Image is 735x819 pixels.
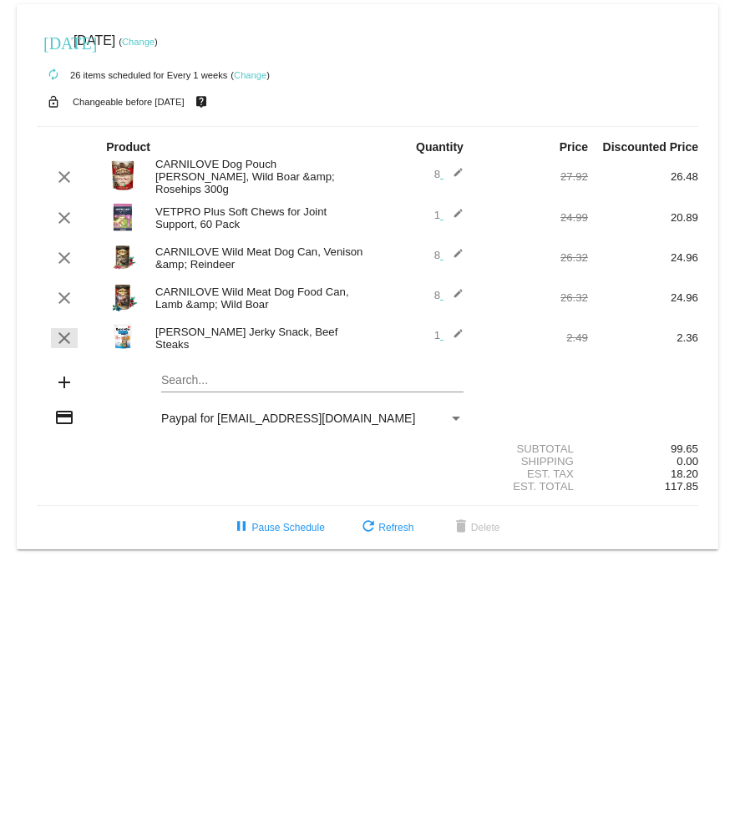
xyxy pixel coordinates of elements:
div: 24.96 [588,251,698,264]
div: 2.49 [478,331,588,344]
div: CARNILOVE Wild Meat Dog Can, Venison &amp; Reindeer [147,245,367,270]
mat-icon: credit_card [54,407,74,427]
mat-icon: refresh [358,518,378,538]
span: 117.85 [665,480,698,493]
mat-icon: clear [54,328,74,348]
div: 2.36 [588,331,698,344]
span: 1 [434,329,464,341]
span: Paypal for [EMAIL_ADDRESS][DOMAIN_NAME] [161,412,415,425]
mat-icon: [DATE] [43,32,63,52]
mat-icon: edit [444,328,464,348]
button: Refresh [345,513,427,543]
div: 99.65 [588,442,698,455]
mat-icon: clear [54,248,74,268]
div: Est. Total [478,480,588,493]
span: Refresh [358,522,413,533]
div: CARNILOVE Dog Pouch [PERSON_NAME], Wild Boar &amp; Rosehips 300g [147,158,367,195]
button: Delete [438,513,514,543]
mat-icon: edit [444,288,464,308]
mat-icon: autorenew [43,65,63,85]
button: Pause Schedule [218,513,337,543]
mat-icon: lock_open [43,91,63,113]
div: 26.32 [478,291,588,304]
strong: Price [560,140,588,154]
span: 18.20 [671,468,698,480]
a: Change [234,70,266,80]
img: 85202.jpg [106,200,139,233]
small: 26 items scheduled for Every 1 weeks [37,70,227,80]
mat-icon: delete [451,518,471,538]
div: VETPRO Plus Soft Chews for Joint Support, 60 Pack [147,205,367,230]
small: Changeable before [DATE] [73,97,185,107]
mat-icon: live_help [191,91,211,113]
span: 8 [434,168,464,180]
mat-icon: pause [231,518,251,538]
img: 87282.jpg [106,159,139,192]
span: Delete [451,522,500,533]
small: ( ) [231,70,270,80]
mat-select: Payment Method [161,412,464,425]
mat-icon: clear [54,167,74,187]
div: 24.96 [588,291,698,304]
mat-icon: edit [444,248,464,268]
span: 8 [434,249,464,261]
span: 8 [434,289,464,301]
div: 26.32 [478,251,588,264]
div: Shipping [478,455,588,468]
mat-icon: edit [444,208,464,228]
strong: Product [106,140,150,154]
span: 0.00 [677,455,698,468]
strong: Discounted Price [603,140,698,154]
img: 77169.jpg [106,280,139,313]
div: 27.92 [478,170,588,183]
mat-icon: clear [54,288,74,308]
img: 89360.jpg [106,320,139,353]
small: ( ) [119,37,158,47]
a: Change [122,37,155,47]
span: 1 [434,209,464,221]
mat-icon: edit [444,167,464,187]
span: Pause Schedule [231,522,324,533]
mat-icon: clear [54,208,74,228]
div: Est. Tax [478,468,588,480]
strong: Quantity [416,140,464,154]
div: Subtotal [478,442,588,455]
img: 77621.jpg [106,240,139,273]
div: 20.89 [588,211,698,224]
mat-icon: add [54,372,74,392]
div: [PERSON_NAME] Jerky Snack, Beef Steaks [147,326,367,351]
div: CARNILOVE Wild Meat Dog Food Can, Lamb &amp; Wild Boar [147,286,367,311]
div: 26.48 [588,170,698,183]
div: 24.99 [478,211,588,224]
input: Search... [161,374,464,387]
